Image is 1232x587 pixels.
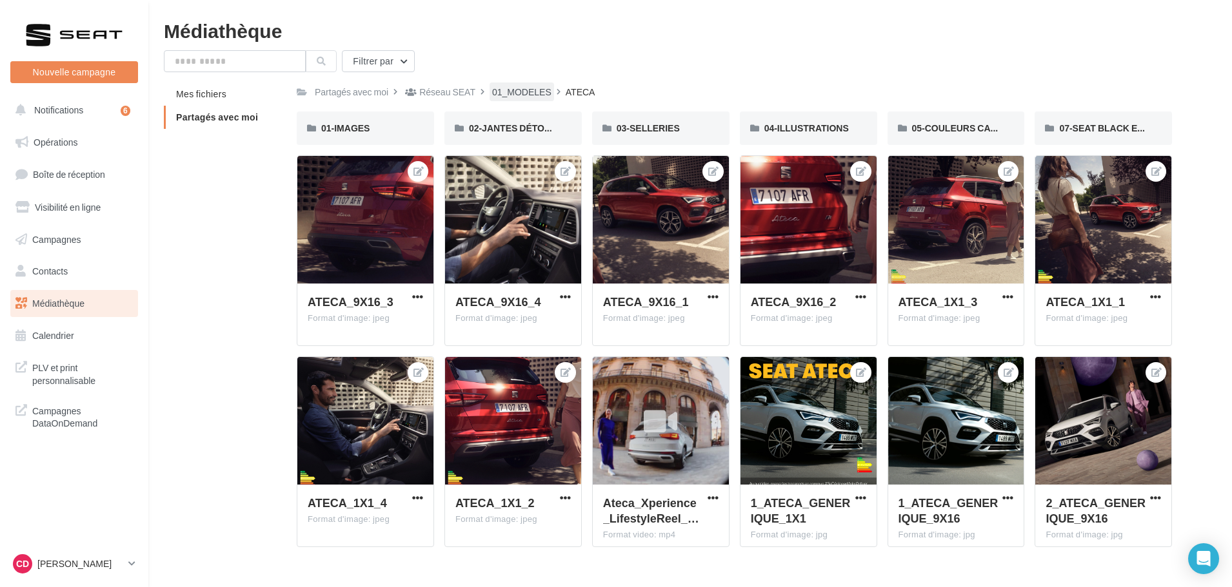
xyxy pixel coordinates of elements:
a: PLV et print personnalisable [8,354,141,392]
a: Médiathèque [8,290,141,317]
a: Contacts [8,258,141,285]
span: Médiathèque [32,298,84,309]
div: Format d'image: jpeg [308,313,423,324]
span: CD [16,557,29,570]
div: Format d'image: jpg [1046,529,1161,541]
span: 1_ATECA_GENERIQUE_9X16 [899,496,999,525]
div: Médiathèque [164,21,1217,40]
span: 01-IMAGES [321,122,370,133]
span: PLV et print personnalisable [32,359,133,387]
span: ATECA_1X1_4 [308,496,387,510]
a: Calendrier [8,322,141,349]
span: Visibilité en ligne [35,202,101,213]
span: 04-ILLUSTRATIONS [764,122,849,133]
span: 1_ATECA_GENERIQUE_1X1 [751,496,851,525]
div: Format d'image: jpeg [603,313,719,324]
a: Campagnes DataOnDemand [8,397,141,435]
div: Format d'image: jpg [751,529,866,541]
span: Opérations [34,137,77,148]
span: Partagés avec moi [176,111,258,122]
span: 03-SELLERIES [617,122,680,133]
div: 6 [121,106,130,116]
a: CD [PERSON_NAME] [10,552,138,576]
span: 2_ATECA_GENERIQUE_9X16 [1046,496,1146,525]
div: Format d'image: jpeg [1046,313,1161,324]
span: ATECA_1X1_1 [1046,294,1125,309]
a: Opérations [8,129,141,156]
span: Mes fichiers [176,88,226,99]
span: Ateca_Xperience_LifestyleReel_FR [603,496,699,525]
span: ATECA_9X16_2 [751,294,837,309]
div: Open Intercom Messenger [1188,543,1219,574]
div: Réseau SEAT [419,86,475,99]
button: Notifications 6 [8,97,135,124]
a: Boîte de réception [8,160,141,188]
span: Notifications [34,104,83,115]
div: Format video: mp4 [603,529,719,541]
div: Format d'image: jpeg [899,313,1014,324]
span: Calendrier [32,330,74,341]
span: ATECA_9X16_1 [603,294,689,309]
button: Filtrer par [342,50,415,72]
p: [PERSON_NAME] [37,557,123,570]
span: 07-SEAT BLACK EDITIONS [1059,122,1174,133]
span: Campagnes [32,233,81,244]
div: Format d'image: jpeg [308,514,423,525]
div: ATECA [566,86,595,99]
div: Format d'image: jpeg [455,514,571,525]
div: Format d'image: jpeg [455,313,571,324]
span: ATECA_1X1_3 [899,294,978,309]
span: ATECA_9X16_3 [308,294,393,309]
a: Campagnes [8,226,141,253]
span: 05-COULEURS CARROSSERIES [912,122,1050,133]
div: 01_MODELES [492,86,551,99]
span: ATECA_9X16_4 [455,294,541,309]
span: Campagnes DataOnDemand [32,402,133,430]
span: Boîte de réception [33,169,105,180]
button: Nouvelle campagne [10,61,138,83]
div: Format d'image: jpeg [751,313,866,324]
span: Contacts [32,265,68,276]
div: Format d'image: jpg [899,529,1014,541]
span: 02-JANTES DÉTOURÉES [469,122,575,133]
span: ATECA_1X1_2 [455,496,535,510]
div: Partagés avec moi [315,86,388,99]
a: Visibilité en ligne [8,194,141,221]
